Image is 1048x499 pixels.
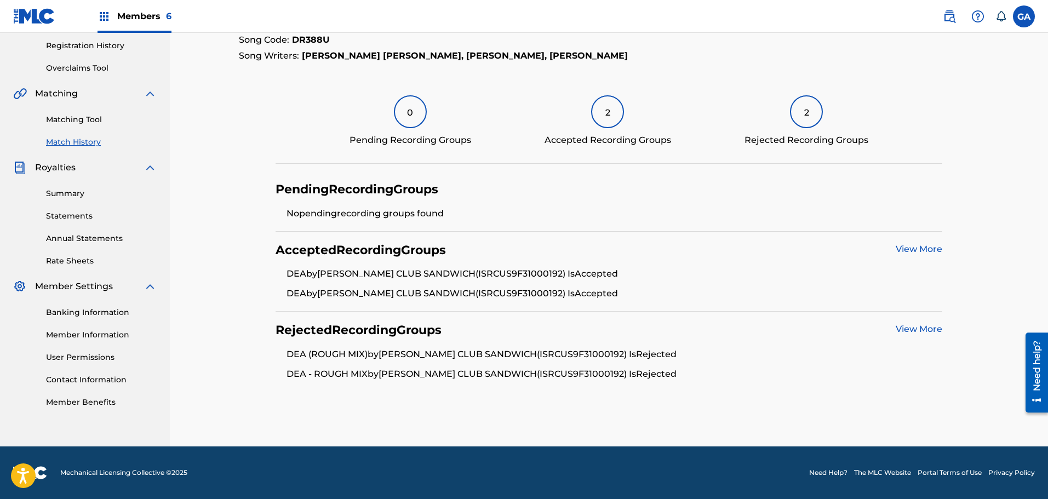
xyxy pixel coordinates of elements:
[13,8,55,24] img: MLC Logo
[943,10,956,23] img: search
[287,368,942,381] li: DEA - ROUGH MIX by [PERSON_NAME] CLUB SANDWICH (ISRC US9F31000192 ) Is Rejected
[46,188,157,199] a: Summary
[35,87,78,100] span: Matching
[896,324,942,334] a: View More
[995,11,1006,22] div: Notifications
[591,95,624,128] div: 2
[745,134,868,147] div: Rejected Recording Groups
[144,280,157,293] img: expand
[287,207,942,220] li: No pending recording groups found
[46,255,157,267] a: Rate Sheets
[967,5,989,27] div: Help
[276,182,438,197] h4: Pending Recording Groups
[166,11,171,21] span: 6
[896,244,942,254] a: View More
[545,134,671,147] div: Accepted Recording Groups
[350,134,471,147] div: Pending Recording Groups
[918,468,982,478] a: Portal Terms of Use
[287,287,942,300] li: DEA by [PERSON_NAME] CLUB SANDWICH (ISRC US9F31000192 ) Is Accepted
[239,35,289,45] span: Song Code:
[302,50,628,61] strong: [PERSON_NAME] [PERSON_NAME], [PERSON_NAME], [PERSON_NAME]
[13,87,27,100] img: Matching
[394,95,427,128] div: 0
[46,62,157,74] a: Overclaims Tool
[13,161,26,174] img: Royalties
[144,161,157,174] img: expand
[144,87,157,100] img: expand
[46,329,157,341] a: Member Information
[13,466,47,479] img: logo
[46,114,157,125] a: Matching Tool
[98,10,111,23] img: Top Rightsholders
[60,468,187,478] span: Mechanical Licensing Collective © 2025
[1017,328,1048,416] iframe: Resource Center
[809,468,847,478] a: Need Help?
[239,50,299,61] span: Song Writers:
[46,352,157,363] a: User Permissions
[46,210,157,222] a: Statements
[292,35,330,45] strong: DR388U
[35,161,76,174] span: Royalties
[46,40,157,51] a: Registration History
[993,446,1048,499] iframe: Chat Widget
[938,5,960,27] a: Public Search
[276,323,442,338] h4: Rejected Recording Groups
[46,374,157,386] a: Contact Information
[287,267,942,287] li: DEA by [PERSON_NAME] CLUB SANDWICH (ISRC US9F31000192 ) Is Accepted
[287,348,942,368] li: DEA (ROUGH MIX) by [PERSON_NAME] CLUB SANDWICH (ISRC US9F31000192 ) Is Rejected
[790,95,823,128] div: 2
[276,243,446,258] h4: Accepted Recording Groups
[117,10,171,22] span: Members
[46,136,157,148] a: Match History
[46,307,157,318] a: Banking Information
[13,280,26,293] img: Member Settings
[988,468,1035,478] a: Privacy Policy
[46,397,157,408] a: Member Benefits
[971,10,984,23] img: help
[46,233,157,244] a: Annual Statements
[1013,5,1035,27] div: User Menu
[854,468,911,478] a: The MLC Website
[35,280,113,293] span: Member Settings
